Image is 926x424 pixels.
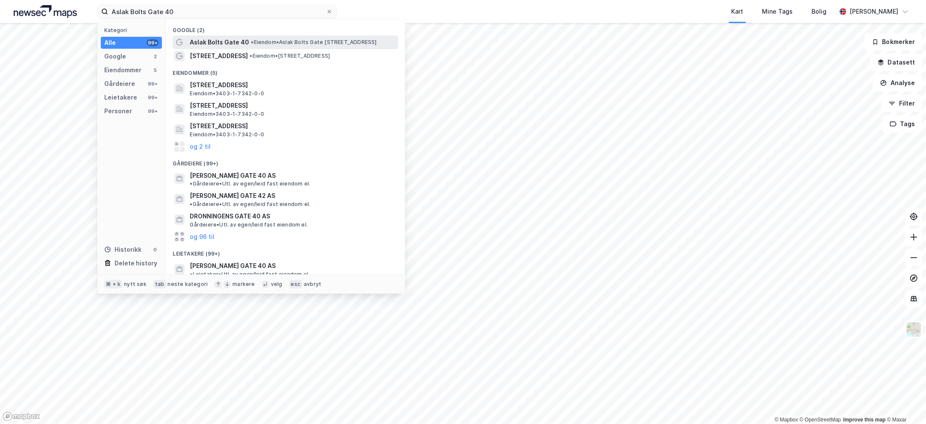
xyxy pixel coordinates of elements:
div: 99+ [147,94,159,101]
button: Analyse [873,74,923,91]
div: neste kategori [168,281,208,288]
img: logo.a4113a55bc3d86da70a041830d287a7e.svg [14,5,77,18]
div: esc [289,280,303,289]
span: Eiendom • [STREET_ADDRESS] [250,53,330,59]
div: velg [271,281,282,288]
div: avbryt [304,281,321,288]
div: Google (2) [166,20,405,35]
div: Gårdeiere (99+) [166,153,405,169]
span: • [190,180,192,187]
div: 2 [152,53,159,60]
span: Gårdeiere • Utl. av egen/leid fast eiendom el. [190,221,308,228]
a: OpenStreetMap [800,417,841,423]
span: Eiendom • Aslak Bolts Gate [STREET_ADDRESS] [251,39,376,46]
div: Mine Tags [762,6,793,17]
button: Filter [882,95,923,112]
span: [STREET_ADDRESS] [190,100,395,111]
div: 0 [152,246,159,253]
a: Mapbox homepage [3,412,40,421]
div: Eiendommer (5) [166,63,405,78]
button: Tags [883,115,923,132]
span: [PERSON_NAME] GATE 40 AS [190,261,276,271]
button: og 96 til [190,232,215,242]
input: Søk på adresse, matrikkel, gårdeiere, leietakere eller personer [108,5,326,18]
div: 99+ [147,80,159,87]
div: markere [232,281,255,288]
div: Leietakere [104,92,137,103]
div: 99+ [147,108,159,115]
span: Gårdeiere • Utl. av egen/leid fast eiendom el. [190,180,310,187]
button: Datasett [870,54,923,71]
div: Kategori [104,27,162,33]
div: nytt søk [124,281,147,288]
a: Improve this map [844,417,886,423]
div: Leietakere (99+) [166,244,405,259]
span: • [251,39,253,45]
span: Eiendom • 3403-1-7342-0-0 [190,131,264,138]
div: Alle [104,38,116,48]
div: Kontrollprogram for chat [883,383,926,424]
span: Aslak Bolts Gate 40 [190,37,249,47]
div: 5 [152,67,159,74]
span: DRONNINGENS GATE 40 AS [190,211,395,221]
div: Delete history [115,258,157,268]
span: • [250,53,252,59]
div: Historikk [104,244,141,255]
span: • [190,271,192,277]
div: Eiendommer [104,65,141,75]
div: Kart [732,6,744,17]
span: • [190,201,192,207]
img: Z [906,321,922,338]
span: [STREET_ADDRESS] [190,51,248,61]
span: Gårdeiere • Utl. av egen/leid fast eiendom el. [190,201,310,208]
div: Google [104,51,126,62]
div: Bolig [812,6,827,17]
div: ⌘ + k [104,280,122,289]
span: Leietaker • Utl. av egen/leid fast eiendom el. [190,271,309,278]
div: [PERSON_NAME] [850,6,899,17]
a: Mapbox [775,417,798,423]
div: Personer [104,106,132,116]
span: [STREET_ADDRESS] [190,80,395,90]
div: tab [153,280,166,289]
span: [PERSON_NAME] GATE 42 AS [190,191,275,201]
span: Eiendom • 3403-1-7342-0-0 [190,111,264,118]
button: Bokmerker [865,33,923,50]
span: [PERSON_NAME] GATE 40 AS [190,171,276,181]
iframe: Chat Widget [883,383,926,424]
div: Gårdeiere [104,79,135,89]
span: Eiendom • 3403-1-7342-0-0 [190,90,264,97]
span: [STREET_ADDRESS] [190,121,395,131]
button: og 2 til [190,141,211,152]
div: 99+ [147,39,159,46]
